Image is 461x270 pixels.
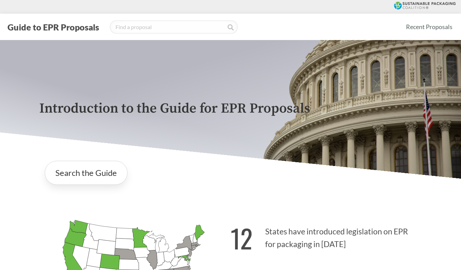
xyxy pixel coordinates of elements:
[110,20,238,34] input: Find a proposal
[403,19,456,35] a: Recent Proposals
[5,22,101,33] button: Guide to EPR Proposals
[39,101,422,116] p: Introduction to the Guide for EPR Proposals
[231,219,253,257] strong: 12
[231,215,422,257] p: States have introduced legislation on EPR for packaging in [DATE]
[45,161,127,185] a: Search the Guide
